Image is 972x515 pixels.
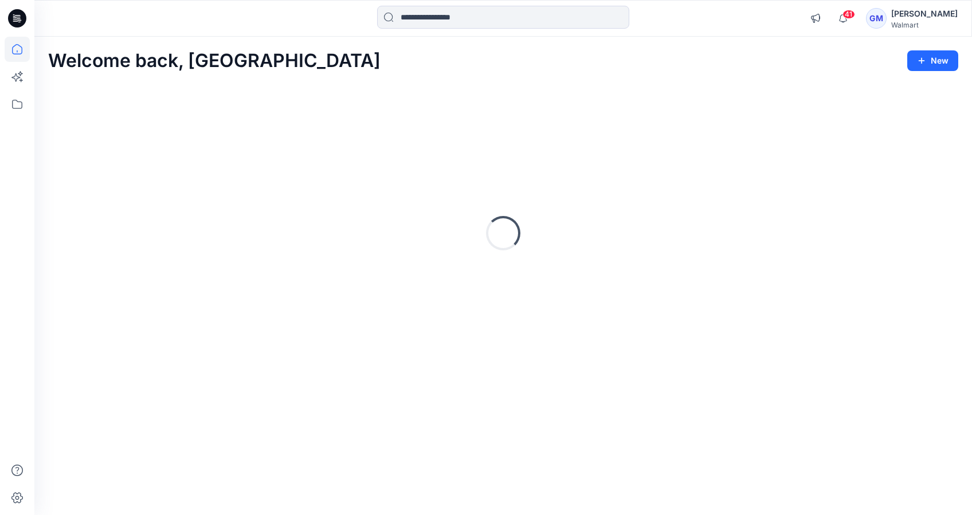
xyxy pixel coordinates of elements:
span: 41 [842,10,855,19]
h2: Welcome back, [GEOGRAPHIC_DATA] [48,50,381,72]
button: New [907,50,958,71]
div: GM [866,8,887,29]
div: Walmart [891,21,958,29]
div: [PERSON_NAME] [891,7,958,21]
